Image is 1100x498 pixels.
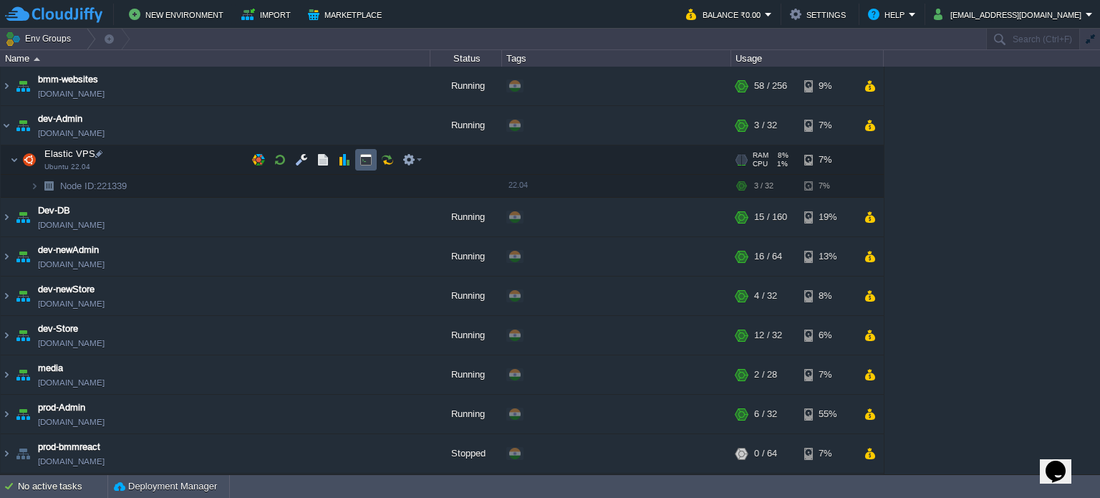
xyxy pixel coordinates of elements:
[1,434,12,473] img: AMDAwAAAACH5BAEAAAAALAAAAAABAAEAAAICRAEAOw==
[1,67,12,105] img: AMDAwAAAACH5BAEAAAAALAAAAAABAAEAAAICRAEAOw==
[868,6,909,23] button: Help
[1,198,12,236] img: AMDAwAAAACH5BAEAAAAALAAAAAABAAEAAAICRAEAOw==
[754,355,777,394] div: 2 / 28
[431,50,501,67] div: Status
[5,6,102,24] img: CloudJiffy
[430,355,502,394] div: Running
[804,145,851,174] div: 7%
[934,6,1086,23] button: [EMAIL_ADDRESS][DOMAIN_NAME]
[804,277,851,315] div: 8%
[60,181,97,191] span: Node ID:
[30,175,39,197] img: AMDAwAAAACH5BAEAAAAALAAAAAABAAEAAAICRAEAOw==
[59,180,129,192] span: 221339
[430,434,502,473] div: Stopped
[1,277,12,315] img: AMDAwAAAACH5BAEAAAAALAAAAAABAAEAAAICRAEAOw==
[38,218,105,232] span: [DOMAIN_NAME]
[1,50,430,67] div: Name
[38,112,82,126] a: dev-Admin
[18,475,107,498] div: No active tasks
[38,440,100,454] a: prod-bmmreact
[804,106,851,145] div: 7%
[754,237,782,276] div: 16 / 64
[59,180,129,192] a: Node ID:221339
[38,415,105,429] span: [DOMAIN_NAME]
[38,336,105,350] span: [DOMAIN_NAME]
[754,395,777,434] div: 6 / 32
[1,106,12,145] img: AMDAwAAAACH5BAEAAAAALAAAAAABAAEAAAICRAEAOw==
[430,277,502,315] div: Running
[804,175,851,197] div: 7%
[753,151,768,160] span: RAM
[1,237,12,276] img: AMDAwAAAACH5BAEAAAAALAAAAAABAAEAAAICRAEAOw==
[754,316,782,355] div: 12 / 32
[13,316,33,355] img: AMDAwAAAACH5BAEAAAAALAAAAAABAAEAAAICRAEAOw==
[129,6,228,23] button: New Environment
[804,237,851,276] div: 13%
[13,395,33,434] img: AMDAwAAAACH5BAEAAAAALAAAAAABAAEAAAICRAEAOw==
[13,277,33,315] img: AMDAwAAAACH5BAEAAAAALAAAAAABAAEAAAICRAEAOw==
[43,148,97,160] span: Elastic VPS
[38,401,85,415] a: prod-Admin
[503,50,730,67] div: Tags
[38,126,105,140] span: [DOMAIN_NAME]
[44,163,90,171] span: Ubuntu 22.04
[754,175,773,197] div: 3 / 32
[508,181,528,189] span: 22.04
[39,175,59,197] img: AMDAwAAAACH5BAEAAAAALAAAAAABAAEAAAICRAEAOw==
[38,282,95,297] a: dev-newStore
[13,237,33,276] img: AMDAwAAAACH5BAEAAAAALAAAAAABAAEAAAICRAEAOw==
[1,395,12,434] img: AMDAwAAAACH5BAEAAAAALAAAAAABAAEAAAICRAEAOw==
[774,151,788,160] span: 8%
[38,375,105,390] a: [DOMAIN_NAME]
[38,243,99,257] a: dev-newAdmin
[38,361,63,375] a: media
[804,355,851,394] div: 7%
[754,198,787,236] div: 15 / 160
[38,297,105,311] span: [DOMAIN_NAME]
[38,257,105,272] span: [DOMAIN_NAME]
[804,198,851,236] div: 19%
[804,67,851,105] div: 9%
[34,57,40,61] img: AMDAwAAAACH5BAEAAAAALAAAAAABAAEAAAICRAEAOw==
[38,203,70,218] a: Dev-DB
[430,67,502,105] div: Running
[13,198,33,236] img: AMDAwAAAACH5BAEAAAAALAAAAAABAAEAAAICRAEAOw==
[754,106,777,145] div: 3 / 32
[754,434,777,473] div: 0 / 64
[753,160,768,168] span: CPU
[10,145,19,174] img: AMDAwAAAACH5BAEAAAAALAAAAAABAAEAAAICRAEAOw==
[38,454,105,469] span: [DOMAIN_NAME]
[1,316,12,355] img: AMDAwAAAACH5BAEAAAAALAAAAAABAAEAAAICRAEAOw==
[773,160,788,168] span: 1%
[732,50,883,67] div: Usage
[114,479,217,494] button: Deployment Manager
[1040,441,1086,484] iframe: chat widget
[686,6,765,23] button: Balance ₹0.00
[754,67,787,105] div: 58 / 256
[241,6,295,23] button: Import
[43,148,97,159] a: Elastic VPSUbuntu 22.04
[430,395,502,434] div: Running
[430,198,502,236] div: Running
[430,106,502,145] div: Running
[308,6,386,23] button: Marketplace
[19,145,39,174] img: AMDAwAAAACH5BAEAAAAALAAAAAABAAEAAAICRAEAOw==
[13,355,33,394] img: AMDAwAAAACH5BAEAAAAALAAAAAABAAEAAAICRAEAOw==
[754,277,777,315] div: 4 / 32
[804,316,851,355] div: 6%
[38,72,98,87] a: bmm-websites
[38,87,105,101] span: [DOMAIN_NAME]
[13,106,33,145] img: AMDAwAAAACH5BAEAAAAALAAAAAABAAEAAAICRAEAOw==
[430,316,502,355] div: Running
[1,355,12,394] img: AMDAwAAAACH5BAEAAAAALAAAAAABAAEAAAICRAEAOw==
[38,322,78,336] a: dev-Store
[804,395,851,434] div: 55%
